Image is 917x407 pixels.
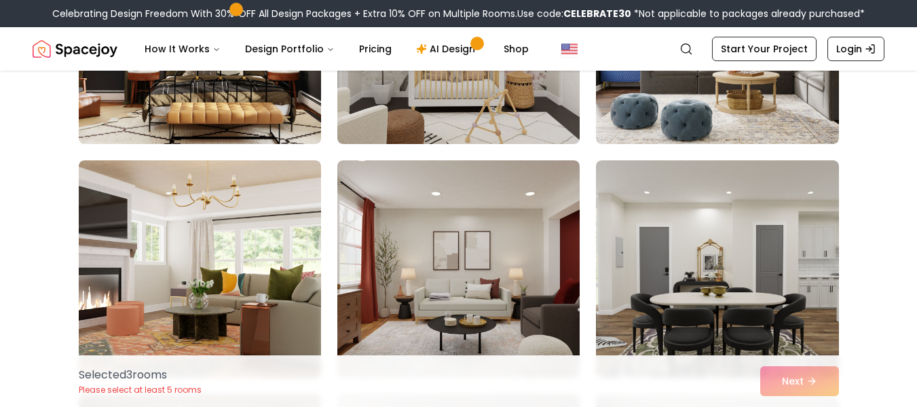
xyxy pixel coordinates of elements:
span: *Not applicable to packages already purchased* [631,7,865,20]
img: Room room-96 [596,160,838,378]
p: Please select at least 5 rooms [79,385,202,395]
a: Pricing [348,35,403,63]
button: Design Portfolio [234,35,345,63]
button: How It Works [134,35,231,63]
span: Use code: [517,7,631,20]
nav: Main [134,35,540,63]
a: Start Your Project [712,37,817,61]
img: Room room-94 [79,160,321,378]
img: Spacejoy Logo [33,35,117,63]
a: Spacejoy [33,35,117,63]
b: CELEBRATE30 [563,7,631,20]
a: Login [827,37,884,61]
a: Shop [493,35,540,63]
div: Celebrating Design Freedom With 30% OFF All Design Packages + Extra 10% OFF on Multiple Rooms. [52,7,865,20]
p: Selected 3 room s [79,367,202,383]
img: United States [561,41,578,57]
img: Room room-95 [337,160,580,378]
a: AI Design [405,35,490,63]
nav: Global [33,27,884,71]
